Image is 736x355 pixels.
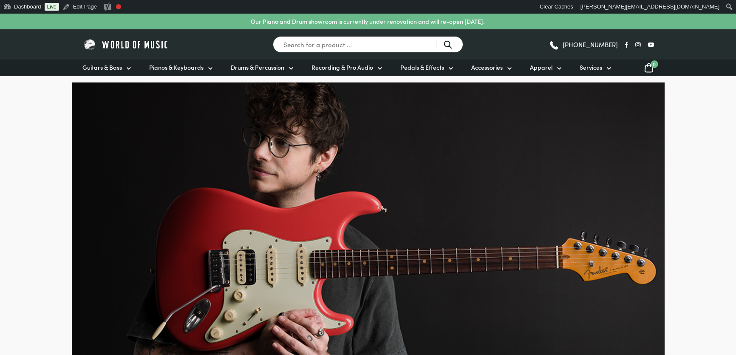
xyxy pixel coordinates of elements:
[82,38,170,51] img: World of Music
[251,17,484,26] p: Our Piano and Drum showroom is currently under renovation and will re-open [DATE].
[116,4,121,9] div: Needs improvement
[311,63,373,72] span: Recording & Pro Audio
[563,41,618,48] span: [PHONE_NUMBER]
[400,63,444,72] span: Pedals & Effects
[231,63,284,72] span: Drums & Percussion
[613,261,736,355] iframe: Chat with our support team
[580,63,602,72] span: Services
[651,60,658,68] span: 0
[471,63,503,72] span: Accessories
[149,63,204,72] span: Pianos & Keyboards
[549,38,618,51] a: [PHONE_NUMBER]
[45,3,59,11] a: Live
[82,63,122,72] span: Guitars & Bass
[530,63,552,72] span: Apparel
[273,36,463,53] input: Search for a product ...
